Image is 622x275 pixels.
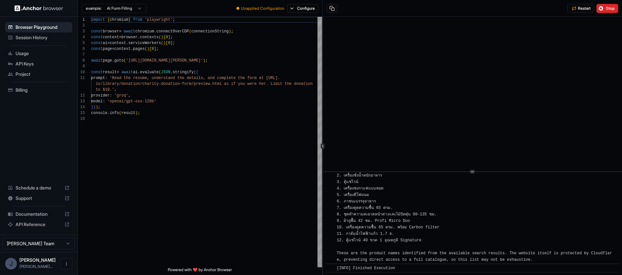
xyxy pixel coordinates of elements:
[5,22,72,32] div: Browser Playground
[194,70,196,74] span: (
[93,105,96,109] span: )
[231,29,233,34] span: ;
[166,41,168,45] span: [
[91,111,107,115] span: console
[103,70,117,74] span: result
[5,219,72,230] div: API Reference
[124,29,135,34] span: await
[78,58,85,63] div: 8
[107,41,109,45] span: =
[78,93,85,98] div: 12
[226,76,280,80] span: lete the form at [URL].
[5,258,17,269] div: J
[128,93,131,98] span: ,
[91,35,103,40] span: const
[133,17,143,22] span: from
[152,47,154,51] span: 0
[236,6,240,11] span: ●
[191,29,229,34] span: connectionString
[173,41,175,45] span: ;
[121,111,135,115] span: result
[78,52,85,58] div: 7
[138,70,140,74] span: .
[112,47,114,51] span: =
[91,47,103,51] span: const
[138,111,140,115] span: ;
[168,35,170,40] span: ]
[189,29,191,34] span: (
[105,76,107,80] span: :
[119,111,121,115] span: (
[161,41,163,45] span: (
[96,82,212,86] span: io/library/donation/charity-donation-form/preview.
[117,70,119,74] span: =
[114,87,117,92] span: ,
[86,6,102,11] span: example:
[121,35,138,40] span: browser
[241,6,284,11] span: Unapplied Configuration
[114,93,128,98] span: 'groq'
[96,105,98,109] span: )
[103,29,119,34] span: browser
[16,61,70,67] span: API Keys
[173,70,194,74] span: stringify
[16,71,70,77] span: Project
[78,110,85,116] div: 15
[91,99,103,104] span: model
[91,93,110,98] span: provider
[121,70,133,74] span: await
[16,50,70,57] span: Usage
[114,58,124,63] span: goto
[128,17,131,22] span: }
[578,6,591,11] span: Restart
[16,34,70,41] span: Session History
[163,35,166,40] span: [
[5,183,72,193] div: Schedule a demo
[16,24,70,30] span: Browser Playground
[161,70,170,74] span: JSON
[156,47,159,51] span: ;
[16,195,62,201] span: Support
[19,257,56,263] span: Jonathan Shemer
[596,4,618,13] button: Stop
[133,70,138,74] span: ai
[196,70,198,74] span: {
[5,69,72,79] div: Project
[91,29,103,34] span: const
[124,58,126,63] span: (
[159,35,161,40] span: (
[287,4,318,13] button: Configure
[78,75,85,81] div: 11
[110,93,112,98] span: :
[337,147,612,262] span: [INFO] Here are the product names we were able to gather from [PERSON_NAME]'s online presence (ba...
[78,46,85,52] div: 6
[5,193,72,203] div: Support
[15,5,63,11] img: Anchor Logo
[16,185,62,191] span: Schedule a demo
[166,35,168,40] span: 0
[170,41,173,45] span: ]
[135,29,154,34] span: chromium
[107,99,156,104] span: 'openai/gpt-oss-120b'
[61,258,72,269] button: Open menu
[91,76,105,80] span: prompt
[205,58,208,63] span: ;
[168,41,170,45] span: 0
[91,70,103,74] span: const
[78,17,85,23] div: 1
[78,116,85,122] div: 16
[5,48,72,59] div: Usage
[103,47,112,51] span: page
[156,29,189,34] span: connectOverCDP
[103,58,112,63] span: page
[19,264,53,269] span: jonathan@ballerine.com
[110,111,119,115] span: info
[107,111,109,115] span: .
[98,105,100,109] span: ;
[78,34,85,40] div: 4
[212,82,313,86] span: html as if you were her. Limit the donation
[337,266,395,270] span: [INFO] Finished Execution
[114,47,131,51] span: context
[163,41,166,45] span: )
[78,40,85,46] div: 5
